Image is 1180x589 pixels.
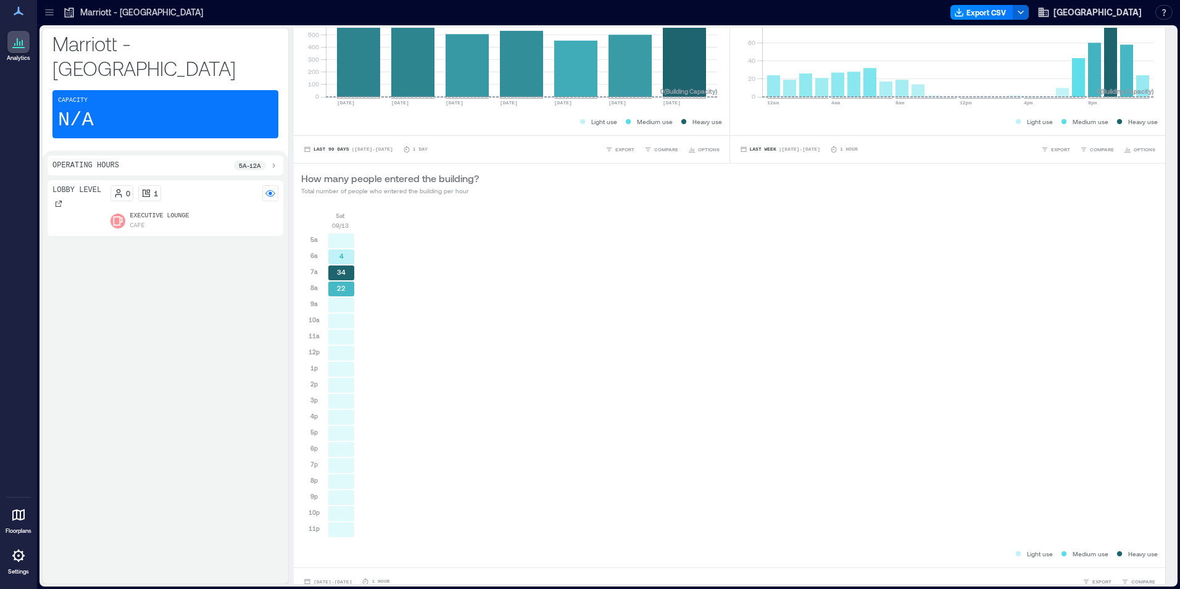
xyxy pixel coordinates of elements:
p: 6p [310,443,318,453]
span: EXPORT [1051,146,1070,153]
p: 7p [310,459,318,469]
text: 8am [895,100,905,106]
a: Floorplans [2,500,35,538]
p: How many people entered the building? [301,171,479,186]
tspan: 40 [747,57,755,64]
p: 0 [126,188,130,198]
p: 8a [310,283,318,293]
p: Total number of people who entered the building per hour [301,186,479,196]
span: [GEOGRAPHIC_DATA] [1053,6,1142,19]
text: [DATE] [446,100,463,106]
p: Light use [1027,117,1053,127]
p: 3p [310,395,318,405]
text: 34 [337,268,346,276]
p: Light use [591,117,617,127]
text: [DATE] [337,100,355,106]
span: EXPORT [1092,578,1111,585]
tspan: 60 [747,39,755,46]
tspan: 20 [747,75,755,82]
text: 4 [339,252,344,260]
p: Medium use [1073,549,1108,559]
tspan: 100 [308,80,319,88]
span: COMPARE [654,146,678,153]
p: Operating Hours [52,161,119,170]
p: N/A [58,108,94,133]
tspan: 300 [308,56,319,63]
span: OPTIONS [698,146,720,153]
span: COMPARE [1131,578,1155,585]
p: 1 Hour [372,578,389,585]
p: Executive Lounge [130,211,189,221]
tspan: 500 [308,31,319,38]
p: Light use [1027,549,1053,559]
text: [DATE] [663,100,681,106]
p: Medium use [637,117,673,127]
tspan: 200 [308,68,319,75]
button: COMPARE [642,143,681,156]
p: Marriott - [GEOGRAPHIC_DATA] [80,6,203,19]
span: COMPARE [1090,146,1114,153]
text: [DATE] [500,100,518,106]
p: 5p [310,427,318,437]
p: Floorplans [6,527,31,535]
span: [DATE] - [DATE] [314,579,352,585]
span: OPTIONS [1134,146,1155,153]
button: EXPORT [1080,575,1114,588]
p: Settings [8,568,29,575]
a: Analytics [3,27,34,65]
text: 4pm [1024,100,1033,106]
button: Export CSV [950,5,1013,20]
button: EXPORT [1039,143,1073,156]
button: COMPARE [1078,143,1116,156]
button: [GEOGRAPHIC_DATA] [1034,2,1145,22]
button: Last 90 Days |[DATE]-[DATE] [301,143,396,156]
p: 1 [154,188,158,198]
p: 2p [310,379,318,389]
p: 5a - 12a [239,161,261,170]
text: [DATE] [391,100,409,106]
p: 1p [310,363,318,373]
p: Medium use [1073,117,1108,127]
text: [DATE] [554,100,572,106]
button: OPTIONS [686,143,722,156]
text: 12am [767,100,779,106]
button: [DATE]-[DATE] [301,575,354,588]
text: 22 [337,284,346,292]
p: Analytics [7,54,30,62]
p: 4p [310,411,318,421]
p: Heavy use [692,117,722,127]
button: Last Week |[DATE]-[DATE] [737,143,823,156]
p: Heavy use [1128,549,1158,559]
button: EXPORT [603,143,637,156]
p: 11a [309,331,320,341]
p: 10p [309,508,320,517]
tspan: 400 [308,43,319,51]
p: Heavy use [1128,117,1158,127]
p: Lobby Level [52,185,101,195]
p: 8p [310,475,318,485]
p: 6a [310,251,318,261]
p: 7a [310,267,318,277]
p: 9p [310,491,318,501]
text: 8pm [1088,100,1097,106]
p: 11p [309,524,320,533]
p: 5a [310,235,318,244]
button: OPTIONS [1121,143,1158,156]
p: Cafe [130,221,145,231]
p: Capacity [58,96,88,106]
p: 1 Day [413,146,428,153]
text: [DATE] [609,100,626,106]
tspan: 0 [315,93,319,100]
p: Sat [336,211,344,220]
tspan: 0 [751,93,755,100]
p: 9a [310,299,318,309]
p: Marriott - [GEOGRAPHIC_DATA] [52,31,278,80]
p: 10a [309,315,320,325]
text: 12pm [960,100,971,106]
p: 1 Hour [840,146,858,153]
p: 12p [309,347,320,357]
span: EXPORT [615,146,634,153]
a: Settings [4,541,33,579]
button: COMPARE [1119,575,1158,588]
p: 09/13 [332,220,349,230]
